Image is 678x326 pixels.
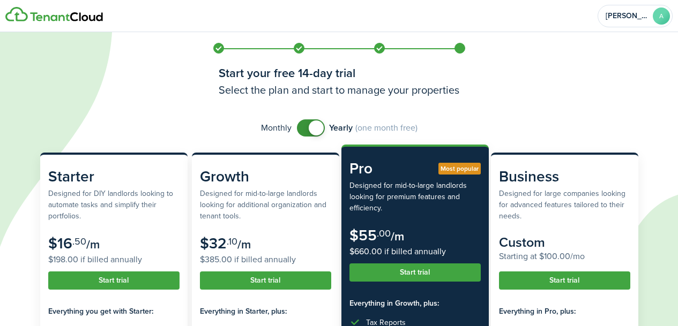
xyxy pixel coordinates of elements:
subscription-pricing-card-features-title: Everything in Pro, plus: [499,306,630,317]
subscription-pricing-card-price-annual: $660.00 if billed annually [349,245,481,258]
subscription-pricing-card-title: Starter [48,165,180,188]
span: Most popular [441,164,479,173]
subscription-pricing-card-title: Pro [349,157,481,180]
span: Monthly [261,122,292,134]
subscription-pricing-card-price-cents: .00 [377,226,391,240]
subscription-pricing-card-price-period: /m [391,228,404,245]
button: Start trial [349,263,481,282]
h1: Start your free 14-day trial [219,64,460,82]
subscription-pricing-card-description: Designed for mid-to-large landlords looking for additional organization and tenant tools. [200,188,331,222]
button: Start trial [48,271,180,290]
subscription-pricing-card-description: Designed for large companies looking for advanced features tailored to their needs. [499,188,630,222]
subscription-pricing-card-price-amount: $55 [349,224,377,246]
button: Start trial [499,271,630,290]
subscription-pricing-card-price-period: /m [86,236,100,253]
h3: Select the plan and start to manage your properties [219,82,460,98]
subscription-pricing-card-features-title: Everything you get with Starter: [48,306,180,317]
img: Logo [5,7,103,22]
subscription-pricing-card-price-amount: $16 [48,232,72,254]
subscription-pricing-card-price-cents: .50 [72,234,86,248]
subscription-pricing-card-description: Designed for mid-to-large landlords looking for premium features and efficiency. [349,180,481,214]
subscription-pricing-card-price-amount: Custom [499,232,545,252]
subscription-pricing-card-title: Growth [200,165,331,188]
subscription-pricing-card-features-title: Everything in Starter, plus: [200,306,331,317]
subscription-pricing-card-title: Business [499,165,630,188]
subscription-pricing-card-price-cents: .10 [227,234,237,248]
subscription-pricing-card-price-amount: $32 [200,232,227,254]
subscription-pricing-card-price-annual: Starting at $100.00/mo [499,250,630,263]
subscription-pricing-card-price-annual: $385.00 if billed annually [200,253,331,266]
span: Ashton [606,12,649,20]
subscription-pricing-card-price-annual: $198.00 if billed annually [48,253,180,266]
avatar-text: A [653,7,670,25]
subscription-pricing-card-description: Designed for DIY landlords looking to automate tasks and simplify their portfolios. [48,188,180,222]
button: Start trial [200,271,331,290]
button: Open menu [598,5,673,27]
subscription-pricing-card-price-period: /m [237,236,251,253]
subscription-pricing-card-features-title: Everything in Growth, plus: [349,298,481,309]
